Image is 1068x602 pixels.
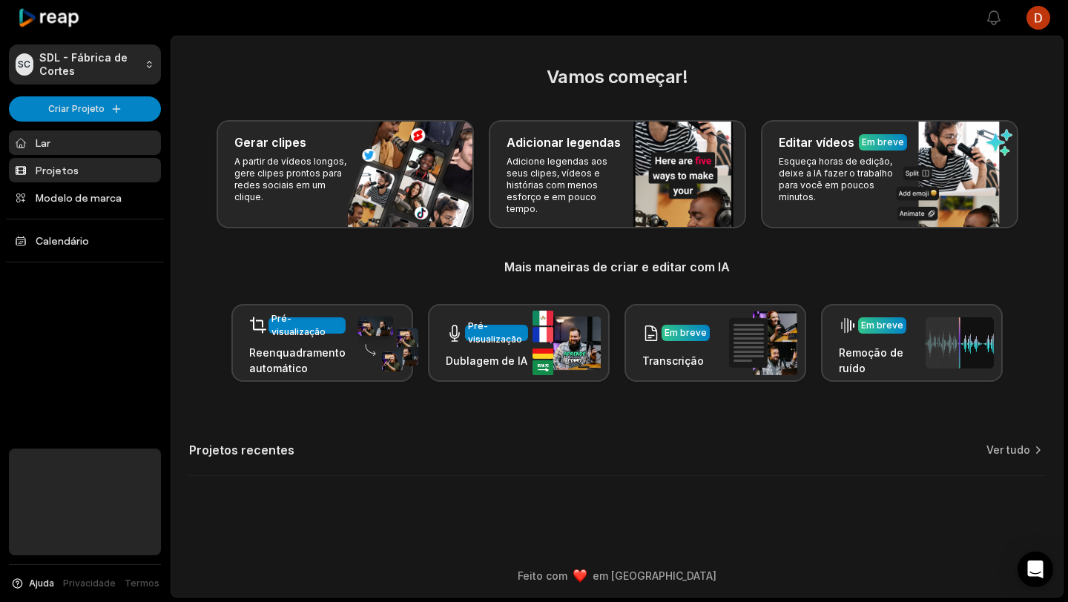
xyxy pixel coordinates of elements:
[48,103,105,114] font: Criar Projeto
[573,569,587,583] img: emoji de coração
[507,135,621,150] font: Adicionar legendas
[36,234,89,247] font: Calendário
[125,578,159,589] font: Termos
[642,354,704,367] font: Transcrição
[9,130,161,155] a: Lar
[779,135,854,150] font: Editar vídeos
[729,311,797,375] img: transcription.png
[986,443,1030,456] font: Ver tudo
[446,354,527,367] font: Dublagem de IA
[39,51,128,77] font: SDL - Fábrica de Cortes
[504,259,730,274] font: Mais maneiras de criar e editar com IA
[1018,552,1053,587] div: Open Intercom Messenger
[249,346,346,374] font: Reenquadramento automático
[468,320,522,345] font: Pré-visualização
[36,136,50,149] font: Lar
[926,317,994,368] img: noise_removal.png
[125,577,159,590] a: Termos
[234,156,346,202] font: A partir de vídeos longos, gere clipes prontos para redes sociais em um clique.
[350,314,418,372] img: auto_reframe.png
[9,158,161,182] a: Projetos
[9,185,161,210] a: Modelo de marca
[189,443,294,457] font: Projetos recentes
[234,135,306,150] font: Gerar clipes
[518,569,567,582] font: Feito com
[593,569,716,582] font: em [GEOGRAPHIC_DATA]
[547,66,688,87] font: Vamos começar!
[839,346,903,374] font: Remoção de ruído
[779,156,893,202] font: Esqueça horas de edição, deixe a IA fazer o trabalho para você em poucos minutos.
[36,164,79,176] font: Projetos
[63,577,116,590] a: Privacidade
[862,136,904,148] font: Em breve
[986,443,1030,457] a: Ver tudo
[63,578,116,589] font: Privacidade
[36,191,122,204] font: Modelo de marca
[665,327,707,338] font: Em breve
[9,228,161,253] a: Calendário
[9,96,161,122] button: Criar Projeto
[29,578,54,589] font: Ajuda
[10,577,54,590] button: Ajuda
[507,156,607,214] font: Adicione legendas aos seus clipes, vídeos e histórias com menos esforço e em pouco tempo.
[271,313,326,337] font: Pré-visualização
[533,311,601,375] img: ai_dubbing.png
[861,320,903,331] font: Em breve
[18,59,30,70] font: SC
